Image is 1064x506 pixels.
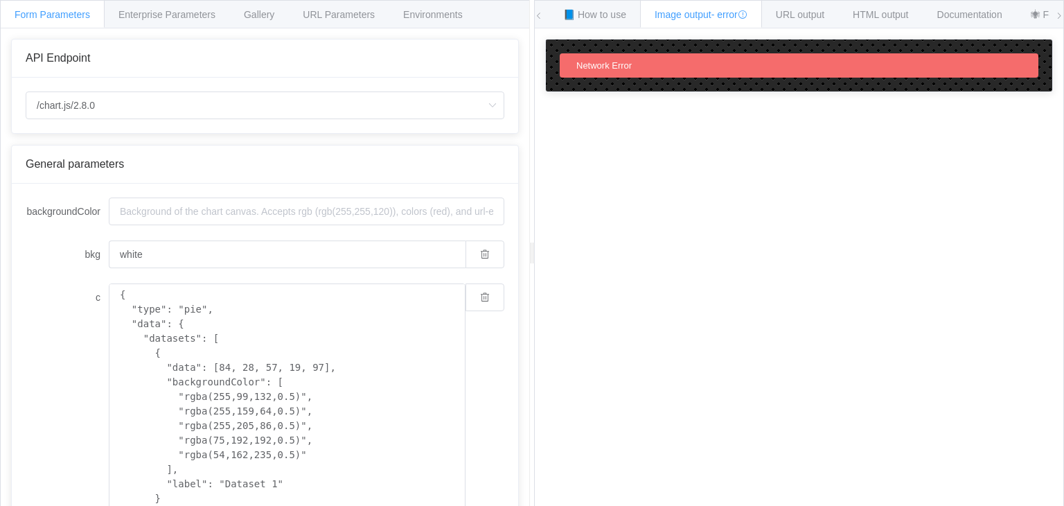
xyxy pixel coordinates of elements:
span: URL Parameters [303,9,375,20]
input: Background of the chart canvas. Accepts rgb (rgb(255,255,120)), colors (red), and url-encoded hex... [109,198,504,225]
input: Background of the chart canvas. Accepts rgb (rgb(255,255,120)), colors (red), and url-encoded hex... [109,241,465,268]
span: Gallery [244,9,274,20]
span: Environments [403,9,463,20]
input: Select [26,91,504,119]
span: Documentation [937,9,1002,20]
label: backgroundColor [26,198,109,225]
span: - error [711,9,747,20]
span: Network Error [576,60,632,71]
label: bkg [26,241,109,268]
span: Enterprise Parameters [118,9,215,20]
span: General parameters [26,158,124,170]
span: Form Parameters [15,9,90,20]
span: API Endpoint [26,52,90,64]
span: HTML output [853,9,908,20]
span: 📘 How to use [563,9,626,20]
span: Image output [655,9,747,20]
label: c [26,283,109,311]
span: URL output [776,9,824,20]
